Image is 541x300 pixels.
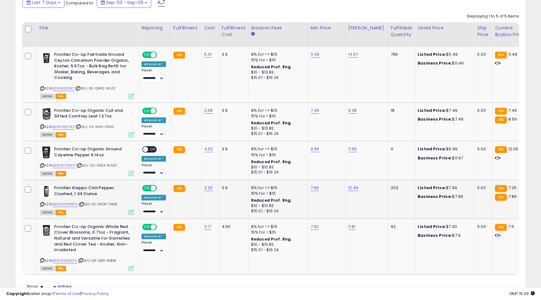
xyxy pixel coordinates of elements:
b: Listed Price: [418,146,446,152]
div: 15% for > $15 [251,152,303,158]
small: FBA [173,185,185,192]
div: $10 - $10.83 [251,126,303,131]
a: 3.26 [204,185,213,191]
div: $9.99 [418,146,470,152]
span: OFF [156,52,166,58]
small: FBA [495,185,507,192]
a: B084KZKDKT [53,86,74,91]
b: Reduced Prof. Rng. [251,64,292,70]
div: $7.99 [418,194,470,199]
div: 15% for > $15 [251,191,303,196]
span: ON [143,52,151,58]
a: B08T59MQZ6 [53,258,77,263]
div: Ship Price [477,25,490,38]
b: Business Price: [418,232,452,238]
span: All listings currently available for purchase on Amazon [40,132,54,137]
div: 0.00 [477,224,487,230]
div: 0.00 [477,185,487,191]
span: All listings currently available for purchase on Amazon [40,171,54,176]
span: FBA [55,210,66,215]
div: 203 [391,185,410,191]
a: 2.68 [204,107,213,114]
div: Title [39,25,136,31]
a: 7.90 [311,224,319,230]
div: $7.90 [418,224,470,230]
img: 41Suo1MAZKL._SL40_.jpg [40,52,53,64]
img: 41ZWq24zy4L._SL40_.jpg [40,185,53,198]
div: 8% for <= $15 [251,52,303,57]
strong: Copyright [6,291,29,297]
a: Terms of Use [54,291,80,297]
div: Repricing [142,25,168,31]
span: OFF [156,224,166,230]
a: 4.62 [204,146,213,152]
b: Frontier Co-op Organic Cut and Sifted Comfrey Leaf 1.27oz [54,108,130,121]
a: 14.67 [348,51,358,58]
div: $11.97 [418,155,470,161]
b: Reduced Prof. Rng. [251,159,292,164]
span: All listings currently available for purchase on Amazon [40,210,54,215]
span: | SKU: PJ-1WDP-TX88 [79,202,117,207]
div: Listed Price [418,25,472,31]
b: Reduced Prof. Rng. [251,236,292,242]
small: FBA [495,224,507,231]
a: 3.17 [204,224,211,230]
div: Amazon AI * [142,117,166,123]
span: FBA [55,171,66,176]
b: Business Price: [418,194,452,199]
div: ASIN: [40,146,134,175]
b: Frontier Aleppo Chili Pepper, Crushed, 1.34 Ounce [54,185,130,198]
a: 7.99 [311,185,319,191]
span: ON [143,224,151,230]
span: 7.49 [508,107,517,113]
span: 8.56 [508,116,517,122]
span: 7.25 [508,185,517,191]
span: OFF [156,108,166,113]
a: 9.99 [311,146,319,152]
div: Preset: [142,202,166,216]
b: Listed Price: [418,185,446,191]
span: | SKU: Y4-XVHI-SPH0 [75,124,114,129]
img: 414lDHXaMOL._SL40_.jpg [40,224,53,236]
span: 7.89 [508,194,517,199]
div: Preset: [142,163,166,177]
div: Amazon AI * [142,234,166,239]
span: | SKU: Q4-Q811-8BNB [78,258,116,263]
b: Reduced Prof. Rng. [251,198,292,203]
div: Amazon AI * [142,195,166,200]
div: $10 - $10.83 [251,165,303,170]
b: Listed Price: [418,107,446,113]
div: Amazon AI * [142,61,166,67]
div: 8% for <= $15 [251,146,303,152]
div: Preset: [142,124,166,138]
div: ASIN: [40,52,134,98]
b: Business Price: [418,116,452,122]
div: $15.01 - $16.24 [251,247,303,253]
span: FBA [55,266,66,271]
div: Displaying 1 to 5 of 5 items [467,13,519,19]
small: FBA [495,108,507,115]
span: OFF [156,186,166,191]
a: 11.81 [348,224,356,230]
div: 3.9 [222,146,244,152]
div: 0.00 [477,146,487,152]
a: 11.99 [348,146,357,152]
img: 51ERAjRobZL._SL40_.jpg [40,108,53,120]
span: 7.5 [508,224,514,230]
div: 15% for > $15 [251,113,303,119]
div: 92 [391,224,410,230]
small: FBA [495,52,507,59]
small: FBA [495,146,507,153]
a: 9.38 [348,107,357,114]
div: 3.9 [222,185,244,191]
span: FBA [55,132,66,137]
div: $11.49 [418,52,470,57]
span: FBA [55,94,66,99]
span: | SKU: 2U-G4SX-8A3O [76,163,117,168]
div: Cost [204,25,216,31]
div: 3.9 [222,52,244,57]
div: 8% for <= $15 [251,108,303,113]
div: 8% for <= $15 [251,224,303,230]
div: $7.49 [418,108,470,113]
div: 796 [391,52,410,57]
